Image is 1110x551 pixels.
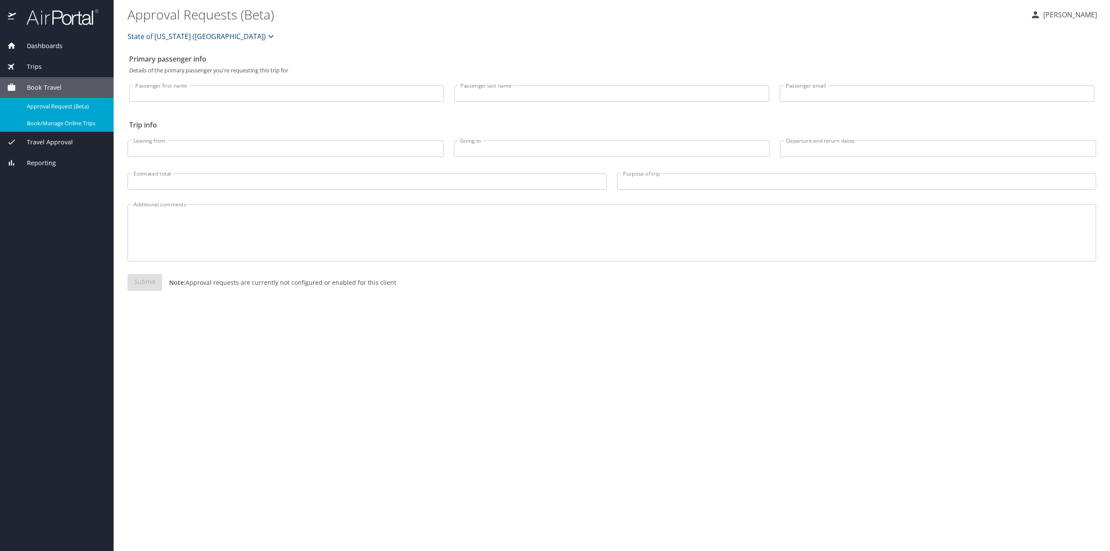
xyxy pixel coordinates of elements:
h2: Primary passenger info [129,52,1094,66]
span: Approval Request (Beta) [27,102,103,111]
button: [PERSON_NAME] [1027,7,1100,23]
span: Book Travel [16,83,62,92]
h2: Trip info [129,118,1094,132]
strong: Note: [169,278,186,287]
p: Approval requests are currently not configured or enabled for this client [162,278,396,287]
span: Dashboards [16,41,62,51]
span: Reporting [16,158,56,168]
span: State of [US_STATE] ([GEOGRAPHIC_DATA]) [127,30,266,42]
p: Details of the primary passenger you're requesting this trip for [129,68,1094,73]
img: icon-airportal.png [8,9,17,26]
span: Trips [16,62,42,72]
button: State of [US_STATE] ([GEOGRAPHIC_DATA]) [124,28,280,45]
h1: Approval Requests (Beta) [127,1,1023,28]
span: Travel Approval [16,137,73,147]
p: [PERSON_NAME] [1041,10,1097,20]
span: Book/Manage Online Trips [27,119,103,127]
img: airportal-logo.png [17,9,98,26]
